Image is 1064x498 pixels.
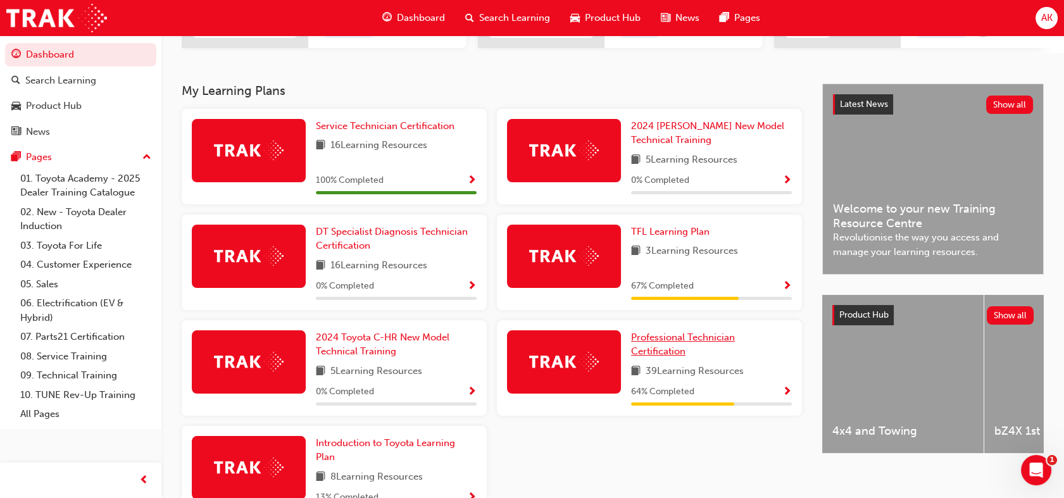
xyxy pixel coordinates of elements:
[832,305,1034,325] a: Product HubShow all
[330,138,427,154] span: 16 Learning Resources
[5,94,156,118] a: Product Hub
[720,10,729,26] span: pages-icon
[316,279,374,294] span: 0 % Completed
[646,244,738,259] span: 3 Learning Resources
[316,225,477,253] a: DT Specialist Diagnosis Technician Certification
[631,385,694,399] span: 64 % Completed
[15,404,156,424] a: All Pages
[15,255,156,275] a: 04. Customer Experience
[529,246,599,266] img: Trak
[570,10,580,26] span: car-icon
[467,173,477,189] button: Show Progress
[316,332,449,358] span: 2024 Toyota C-HR New Model Technical Training
[529,140,599,160] img: Trak
[330,258,427,274] span: 16 Learning Resources
[631,330,792,359] a: Professional Technician Certification
[25,73,96,88] div: Search Learning
[6,4,107,32] img: Trak
[142,149,151,166] span: up-icon
[631,332,735,358] span: Professional Technician Certification
[316,385,374,399] span: 0 % Completed
[26,150,52,165] div: Pages
[467,281,477,292] span: Show Progress
[5,69,156,92] a: Search Learning
[316,173,384,188] span: 100 % Completed
[782,173,792,189] button: Show Progress
[15,275,156,294] a: 05. Sales
[316,138,325,154] span: book-icon
[214,140,284,160] img: Trak
[316,437,455,463] span: Introduction to Toyota Learning Plan
[1047,455,1057,465] span: 1
[631,120,784,146] span: 2024 [PERSON_NAME] New Model Technical Training
[316,330,477,359] a: 2024 Toyota C-HR New Model Technical Training
[316,364,325,380] span: book-icon
[840,99,888,109] span: Latest News
[397,11,445,25] span: Dashboard
[465,10,474,26] span: search-icon
[330,470,423,485] span: 8 Learning Resources
[15,347,156,366] a: 08. Service Training
[11,49,21,61] span: guage-icon
[5,146,156,169] button: Pages
[631,226,710,237] span: TFL Learning Plan
[15,327,156,347] a: 07. Parts21 Certification
[986,96,1034,114] button: Show all
[5,120,156,144] a: News
[372,5,455,31] a: guage-iconDashboard
[822,295,984,453] a: 4x4 and Towing
[214,246,284,266] img: Trak
[631,244,641,259] span: book-icon
[26,125,50,139] div: News
[15,294,156,327] a: 06. Electrification (EV & Hybrid)
[646,153,737,168] span: 5 Learning Resources
[782,278,792,294] button: Show Progress
[646,364,744,380] span: 39 Learning Resources
[1041,11,1052,25] span: AK
[214,352,284,371] img: Trak
[631,153,641,168] span: book-icon
[839,309,889,320] span: Product Hub
[15,385,156,405] a: 10. TUNE Rev-Up Training
[11,75,20,87] span: search-icon
[467,384,477,400] button: Show Progress
[467,175,477,187] span: Show Progress
[1036,7,1058,29] button: AK
[782,281,792,292] span: Show Progress
[631,364,641,380] span: book-icon
[479,11,550,25] span: Search Learning
[782,384,792,400] button: Show Progress
[1021,455,1051,485] iframe: Intercom live chat
[15,202,156,236] a: 02. New - Toyota Dealer Induction
[5,40,156,146] button: DashboardSearch LearningProduct HubNews
[661,10,670,26] span: news-icon
[651,5,710,31] a: news-iconNews
[11,152,21,163] span: pages-icon
[11,127,21,138] span: news-icon
[330,364,422,380] span: 5 Learning Resources
[316,436,477,464] a: Introduction to Toyota Learning Plan
[675,11,699,25] span: News
[26,99,82,113] div: Product Hub
[214,458,284,477] img: Trak
[316,258,325,274] span: book-icon
[455,5,560,31] a: search-iconSearch Learning
[631,279,694,294] span: 67 % Completed
[467,387,477,398] span: Show Progress
[832,424,973,439] span: 4x4 and Towing
[15,366,156,385] a: 09. Technical Training
[316,119,460,134] a: Service Technician Certification
[529,352,599,371] img: Trak
[710,5,770,31] a: pages-iconPages
[585,11,641,25] span: Product Hub
[139,473,149,489] span: prev-icon
[182,84,802,98] h3: My Learning Plans
[822,84,1044,275] a: Latest NewsShow allWelcome to your new Training Resource CentreRevolutionise the way you access a...
[5,43,156,66] a: Dashboard
[833,230,1033,259] span: Revolutionise the way you access and manage your learning resources.
[15,169,156,202] a: 01. Toyota Academy - 2025 Dealer Training Catalogue
[15,236,156,256] a: 03. Toyota For Life
[734,11,760,25] span: Pages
